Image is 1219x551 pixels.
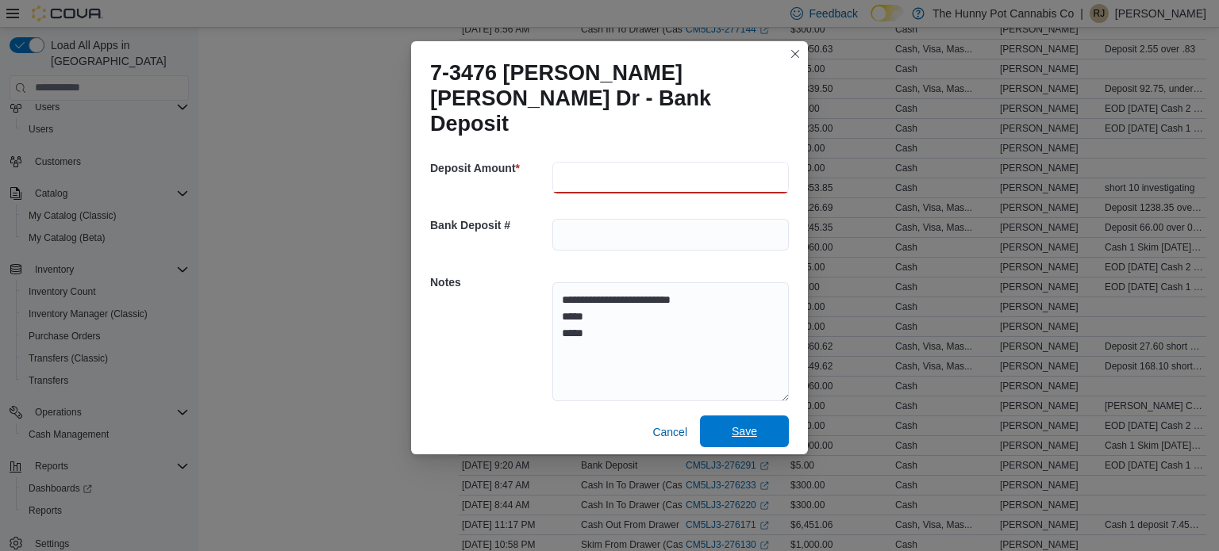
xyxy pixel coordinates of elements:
[732,423,757,439] span: Save
[652,424,687,440] span: Cancel
[700,415,789,447] button: Save
[430,266,549,298] h5: Notes
[646,416,694,448] button: Cancel
[430,209,549,241] h5: Bank Deposit #
[430,60,776,136] h1: 7-3476 [PERSON_NAME] [PERSON_NAME] Dr - Bank Deposit
[430,152,549,184] h5: Deposit Amount
[786,44,805,63] button: Closes this modal window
